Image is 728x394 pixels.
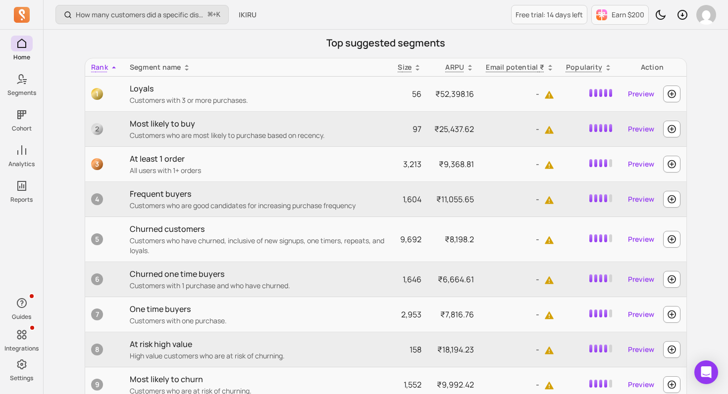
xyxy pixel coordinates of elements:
span: 56 [412,88,421,99]
span: 3 [91,158,103,170]
p: Churned one time buyers [130,268,386,280]
p: Guides [12,313,31,321]
a: Preview [624,120,658,138]
span: ₹8,198.2 [445,234,474,245]
div: Segment name [130,62,386,72]
span: 9,692 [400,234,421,245]
span: ₹11,055.65 [436,194,474,205]
button: How many customers did a specific discount code generate?⌘+K [55,5,229,24]
p: - [486,88,554,100]
a: Preview [624,155,658,173]
span: 5 [91,233,103,245]
p: Customers who are most likely to purchase based on recency. [130,131,386,140]
span: 3,213 [403,159,421,170]
span: 97 [413,124,421,134]
span: ₹6,664.61 [438,274,474,285]
p: Reports [10,196,33,204]
p: Most likely to buy [130,118,386,130]
p: - [486,193,554,205]
span: 158 [410,344,421,355]
span: 1 [91,88,103,100]
span: 4 [91,193,103,205]
p: Loyals [130,83,386,94]
img: avatar [696,5,716,25]
a: Preview [624,376,658,394]
div: Open Intercom Messenger [694,360,718,384]
span: Size [398,62,412,72]
p: - [486,158,554,170]
span: 2 [91,123,103,135]
span: 2,953 [401,309,421,320]
p: At risk high value [130,338,386,350]
p: How many customers did a specific discount code generate? [76,10,204,20]
span: 7 [91,308,103,320]
p: - [486,379,554,391]
a: Preview [624,230,658,248]
span: ₹9,368.81 [439,159,474,170]
p: Cohort [12,125,32,132]
p: - [486,308,554,320]
a: Preview [624,190,658,208]
p: All users with 1+ orders [130,166,386,175]
a: Preview [624,306,658,323]
p: High value customers who are at risk of churning. [130,351,386,361]
p: One time buyers [130,303,386,315]
p: At least 1 order [130,153,386,165]
p: Integrations [4,345,39,352]
span: 9 [91,379,103,391]
p: - [486,233,554,245]
div: Action [624,62,680,72]
p: Email potential ₹ [486,62,544,72]
p: Settings [10,374,33,382]
p: Most likely to churn [130,373,386,385]
a: Preview [624,341,658,358]
span: ₹18,194.23 [437,344,474,355]
p: Free trial: 14 days left [516,10,583,20]
button: Guides [11,293,33,323]
span: 8 [91,344,103,355]
p: - [486,344,554,355]
span: ₹52,398.16 [435,88,474,99]
span: 6 [91,273,103,285]
kbd: K [216,11,220,19]
p: Top suggested segments [85,36,687,50]
span: ₹7,816.76 [440,309,474,320]
p: Frequent buyers [130,188,386,200]
p: Customers with one purchase. [130,316,386,326]
p: Customers who are good candidates for increasing purchase frequency [130,201,386,211]
p: Popularity [566,62,602,72]
button: IKIRU [233,6,262,24]
span: 1,646 [403,274,421,285]
span: Rank [91,62,108,72]
a: Preview [624,85,658,103]
span: IKIRU [239,10,257,20]
p: Customers with 1 purchase and who have churned. [130,281,386,291]
p: Analytics [8,160,35,168]
button: Earn $200 [591,5,649,25]
span: ₹9,992.42 [437,379,474,390]
p: - [486,273,554,285]
button: Toggle dark mode [651,5,671,25]
span: ₹25,437.62 [434,124,474,134]
a: Preview [624,270,658,288]
p: Earn $200 [612,10,644,20]
span: + [208,9,220,20]
p: Segments [7,89,36,97]
span: 1,552 [404,379,421,390]
p: Customers with 3 or more purchases. [130,95,386,105]
span: 1,604 [403,194,421,205]
kbd: ⌘ [208,9,213,21]
p: Customers who have churned, inclusive of new signups, one timers, repeats, and loyals. [130,236,386,256]
p: Home [13,53,30,61]
p: - [486,123,554,135]
p: ARPU [445,62,464,72]
a: Free trial: 14 days left [511,5,587,24]
p: Churned customers [130,223,386,235]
